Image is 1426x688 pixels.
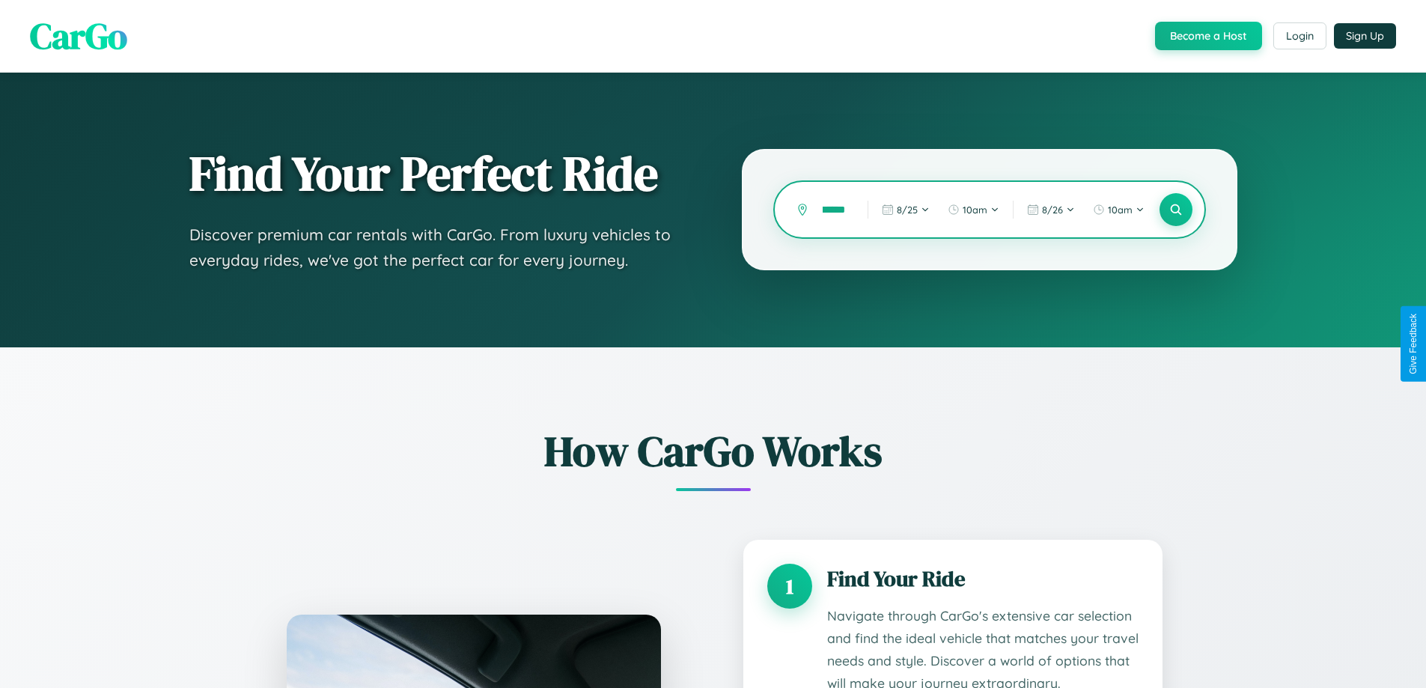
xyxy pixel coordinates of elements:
h3: Find Your Ride [827,564,1139,594]
button: Login [1273,22,1326,49]
h1: Find Your Perfect Ride [189,147,682,200]
div: 1 [767,564,812,609]
div: Give Feedback [1408,314,1419,374]
span: 10am [963,204,987,216]
button: 10am [1085,198,1152,222]
h2: How CarGo Works [264,422,1163,480]
p: Discover premium car rentals with CarGo. From luxury vehicles to everyday rides, we've got the pe... [189,222,682,273]
span: 8 / 25 [897,204,918,216]
button: 8/26 [1020,198,1082,222]
button: Become a Host [1155,22,1262,50]
span: 10am [1108,204,1133,216]
button: Sign Up [1334,23,1396,49]
button: 10am [940,198,1007,222]
span: CarGo [30,11,127,61]
button: 8/25 [874,198,937,222]
span: 8 / 26 [1042,204,1063,216]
